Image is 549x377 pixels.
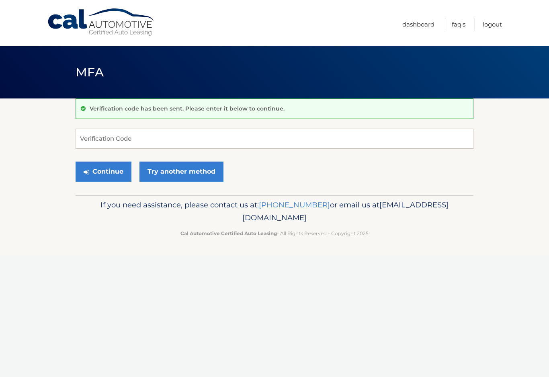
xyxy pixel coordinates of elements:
[259,200,330,209] a: [PHONE_NUMBER]
[81,199,468,224] p: If you need assistance, please contact us at: or email us at
[483,18,502,31] a: Logout
[452,18,465,31] a: FAQ's
[81,229,468,238] p: - All Rights Reserved - Copyright 2025
[90,105,285,112] p: Verification code has been sent. Please enter it below to continue.
[76,162,131,182] button: Continue
[76,129,473,149] input: Verification Code
[402,18,434,31] a: Dashboard
[180,230,277,236] strong: Cal Automotive Certified Auto Leasing
[76,65,104,80] span: MFA
[242,200,449,222] span: [EMAIL_ADDRESS][DOMAIN_NAME]
[139,162,223,182] a: Try another method
[47,8,156,37] a: Cal Automotive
